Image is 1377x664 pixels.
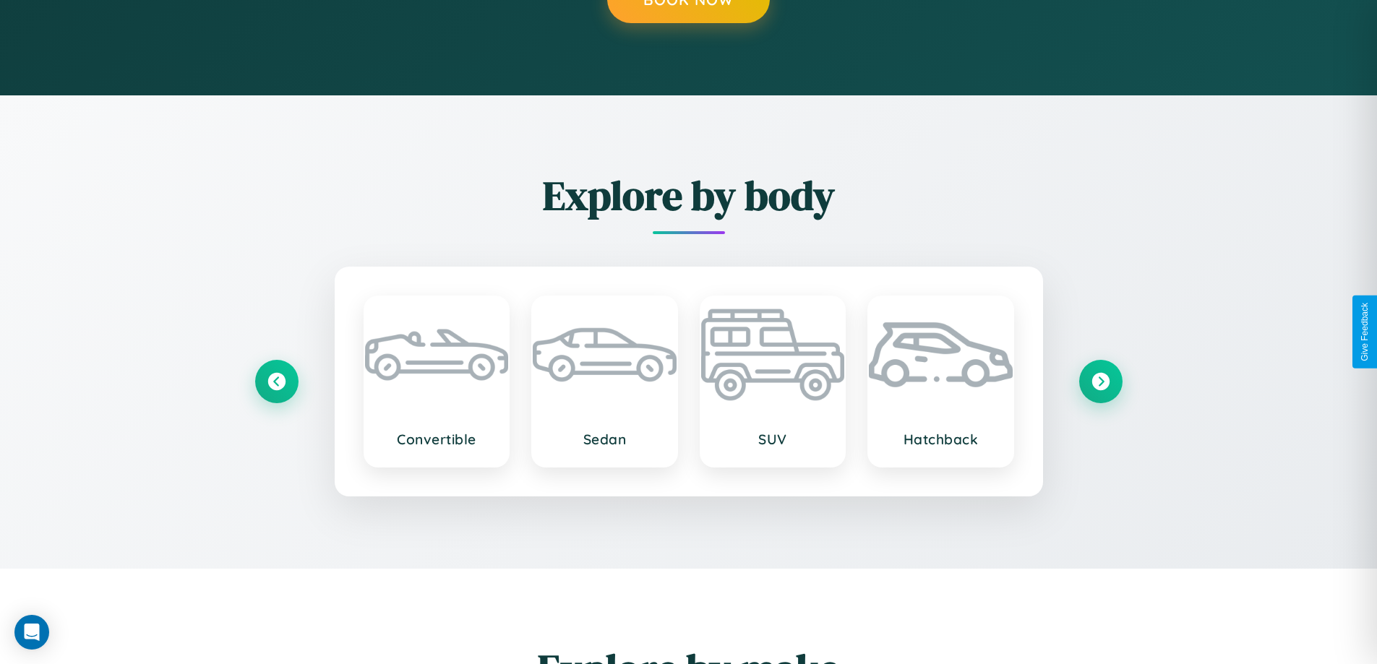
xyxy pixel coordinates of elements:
[1360,303,1370,361] div: Give Feedback
[255,168,1123,223] h2: Explore by body
[716,431,831,448] h3: SUV
[547,431,662,448] h3: Sedan
[14,615,49,650] div: Open Intercom Messenger
[883,431,998,448] h3: Hatchback
[379,431,494,448] h3: Convertible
